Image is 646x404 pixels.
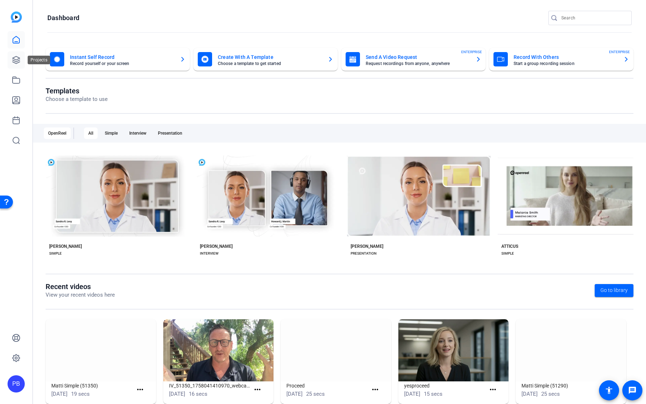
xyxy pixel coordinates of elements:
span: ENTERPRISE [461,49,482,55]
div: PB [8,375,25,393]
div: Projects [28,56,50,64]
mat-card-title: Instant Self Record [70,53,174,61]
div: OpenReel [44,127,71,139]
div: PRESENTATION [351,251,376,256]
h1: IV_51350_1758041410970_webcam [169,381,251,390]
a: Go to library [595,284,633,297]
h1: Matti Simple (51350) [51,381,133,390]
h1: Proceed [286,381,368,390]
mat-card-title: Send A Video Request [366,53,470,61]
p: View your recent videos here [46,291,115,299]
div: Presentation [154,127,187,139]
mat-card-subtitle: Start a group recording session [514,61,618,66]
mat-card-subtitle: Choose a template to get started [218,61,322,66]
img: blue-gradient.svg [11,11,22,23]
span: [DATE] [169,391,185,397]
p: Choose a template to use [46,95,108,103]
div: Simple [100,127,122,139]
button: Send A Video RequestRequest recordings from anyone, anywhereENTERPRISE [341,48,486,71]
h1: Matti Simple (51290) [521,381,603,390]
div: Interview [125,127,151,139]
mat-icon: more_horiz [136,385,145,394]
img: Matti Simple (51350) [46,319,156,381]
mat-icon: more_horiz [371,385,380,394]
mat-icon: more_horiz [488,385,497,394]
span: 25 secs [306,391,325,397]
span: 19 secs [71,391,90,397]
mat-card-subtitle: Request recordings from anyone, anywhere [366,61,470,66]
span: ENTERPRISE [609,49,630,55]
div: [PERSON_NAME] [49,243,82,249]
span: [DATE] [51,391,67,397]
img: Matti Simple (51290) [516,319,626,381]
div: [PERSON_NAME] [200,243,233,249]
span: 15 secs [424,391,443,397]
h1: yesproceed [404,381,486,390]
span: Go to library [600,287,628,294]
mat-icon: message [628,386,637,395]
span: [DATE] [404,391,420,397]
span: [DATE] [521,391,538,397]
img: Proceed [281,319,391,381]
div: INTERVIEW [200,251,219,256]
h1: Recent videos [46,282,115,291]
mat-card-title: Create With A Template [218,53,322,61]
img: IV_51350_1758041410970_webcam [163,319,274,381]
div: ATTICUS [501,243,518,249]
mat-card-subtitle: Record yourself or your screen [70,61,174,66]
h1: Templates [46,87,108,95]
button: Record With OthersStart a group recording sessionENTERPRISE [489,48,633,71]
span: 16 secs [189,391,207,397]
button: Instant Self RecordRecord yourself or your screen [46,48,190,71]
mat-icon: more_horiz [253,385,262,394]
div: SIMPLE [501,251,514,256]
mat-card-title: Record With Others [514,53,618,61]
img: yesproceed [398,319,509,381]
div: [PERSON_NAME] [351,243,383,249]
div: SIMPLE [49,251,62,256]
span: 25 secs [541,391,560,397]
div: All [84,127,98,139]
button: Create With A TemplateChoose a template to get started [193,48,338,71]
span: [DATE] [286,391,303,397]
mat-icon: accessibility [605,386,613,395]
h1: Dashboard [47,14,79,22]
